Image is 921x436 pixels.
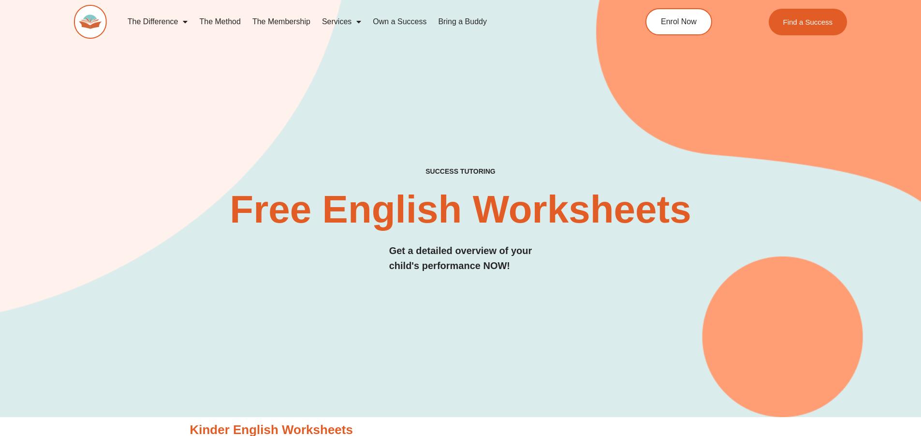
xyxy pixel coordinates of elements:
[122,11,194,33] a: The Difference
[122,11,601,33] nav: Menu
[432,11,493,33] a: Bring a Buddy
[389,243,532,273] h3: Get a detailed overview of your child's performance NOW!
[346,167,575,176] h4: SUCCESS TUTORING​
[661,18,697,26] span: Enrol Now
[193,11,246,33] a: The Method
[316,11,367,33] a: Services
[645,8,712,35] a: Enrol Now
[367,11,432,33] a: Own a Success
[769,9,848,35] a: Find a Success
[205,190,716,229] h2: Free English Worksheets​
[783,18,833,26] span: Find a Success
[247,11,316,33] a: The Membership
